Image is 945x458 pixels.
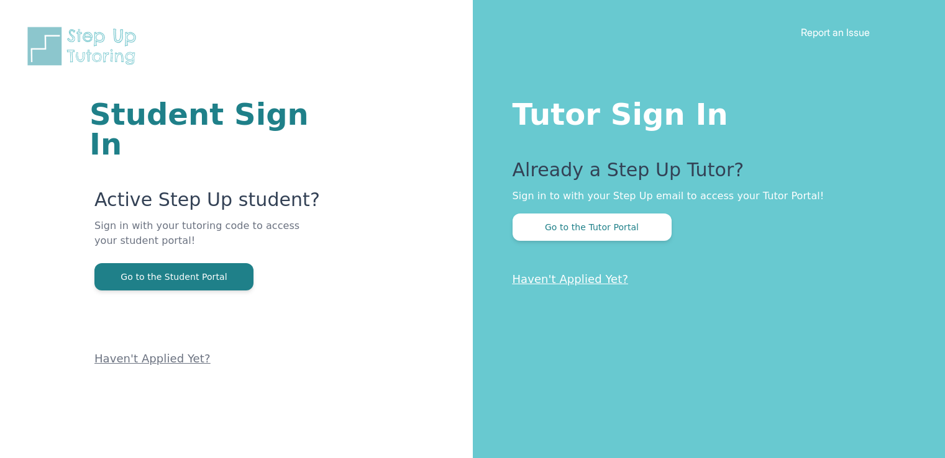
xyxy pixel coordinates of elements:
img: Step Up Tutoring horizontal logo [25,25,144,68]
h1: Tutor Sign In [513,94,896,129]
button: Go to the Student Portal [94,263,253,290]
h1: Student Sign In [89,99,324,159]
a: Haven't Applied Yet? [94,352,211,365]
a: Haven't Applied Yet? [513,272,629,285]
p: Active Step Up student? [94,189,324,218]
p: Sign in with your tutoring code to access your student portal! [94,218,324,263]
button: Go to the Tutor Portal [513,213,672,241]
a: Go to the Tutor Portal [513,221,672,233]
p: Sign in to with your Step Up email to access your Tutor Portal! [513,189,896,204]
a: Go to the Student Portal [94,271,253,282]
a: Report an Issue [801,26,870,38]
p: Already a Step Up Tutor? [513,159,896,189]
